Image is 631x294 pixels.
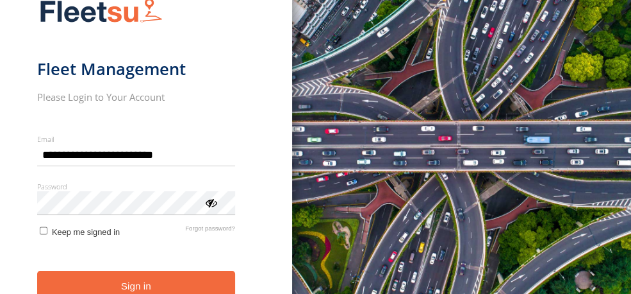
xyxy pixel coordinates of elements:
div: ViewPassword [204,196,217,209]
input: Keep me signed in [40,227,48,235]
a: Forgot password? [185,225,235,237]
span: Keep me signed in [52,227,120,237]
h2: Please Login to Your Account [37,91,235,103]
h1: Fleet Management [37,58,235,80]
label: Password [37,182,235,191]
label: Email [37,134,235,144]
